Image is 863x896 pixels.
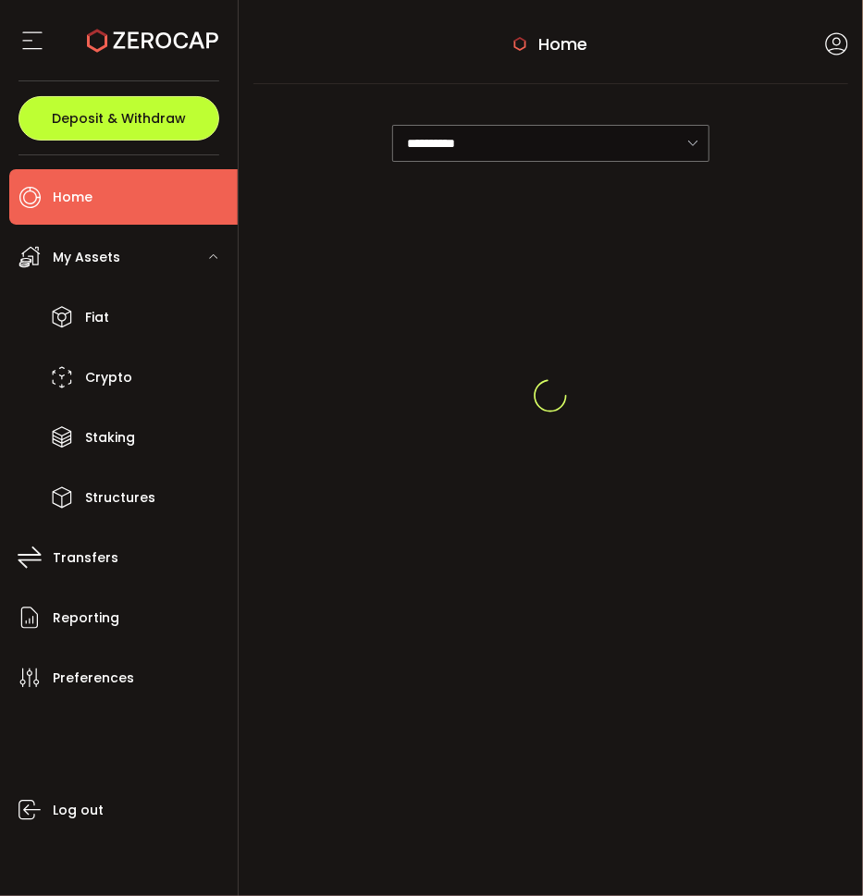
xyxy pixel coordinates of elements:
span: Preferences [53,665,134,692]
span: My Assets [53,244,120,271]
span: Log out [53,797,104,824]
span: Home [539,31,588,56]
button: Deposit & Withdraw [18,96,219,141]
span: Staking [85,424,135,451]
span: Transfers [53,545,118,571]
span: Crypto [85,364,132,391]
span: Structures [85,485,155,511]
span: Deposit & Withdraw [52,112,186,125]
span: Home [53,184,92,211]
span: Fiat [85,304,109,331]
span: Reporting [53,605,119,632]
